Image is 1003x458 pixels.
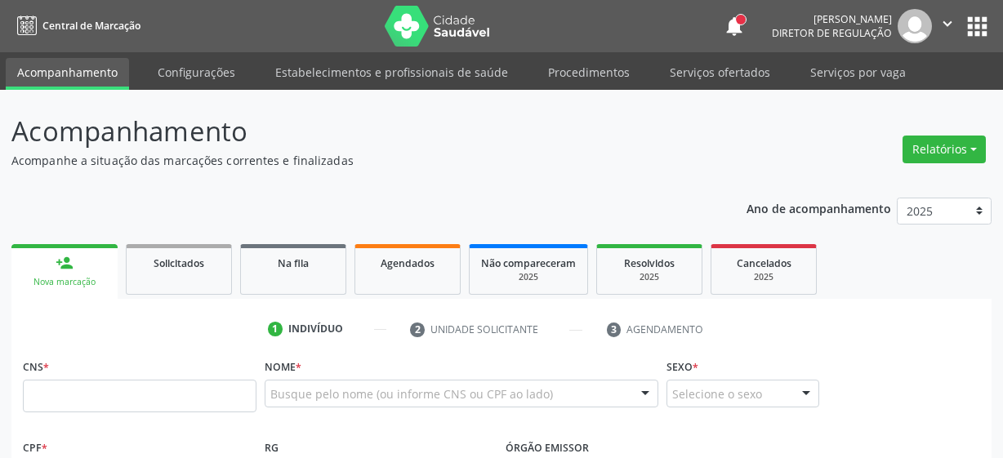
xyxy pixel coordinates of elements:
a: Acompanhamento [6,58,129,90]
span: Na fila [278,256,309,270]
span: Busque pelo nome (ou informe CNS ou CPF ao lado) [270,385,553,402]
a: Procedimentos [537,58,641,87]
div: 1 [268,322,283,336]
a: Serviços por vaga [799,58,917,87]
button: apps [963,12,992,41]
span: Solicitados [154,256,204,270]
span: Resolvidos [624,256,675,270]
label: CNS [23,354,49,380]
span: Agendados [381,256,435,270]
a: Estabelecimentos e profissionais de saúde [264,58,519,87]
p: Acompanhamento [11,111,698,152]
a: Serviços ofertados [658,58,782,87]
button:  [932,9,963,43]
label: Nome [265,354,301,380]
button: Relatórios [903,136,986,163]
p: Acompanhe a situação das marcações correntes e finalizadas [11,152,698,169]
div: [PERSON_NAME] [772,12,892,26]
button: notifications [723,15,746,38]
img: img [898,9,932,43]
label: Sexo [666,354,698,380]
span: Não compareceram [481,256,576,270]
div: 2025 [608,271,690,283]
span: Selecione o sexo [672,385,762,402]
a: Configurações [146,58,247,87]
span: Cancelados [737,256,791,270]
div: Nova marcação [23,276,106,288]
div: Indivíduo [288,322,343,336]
span: Diretor de regulação [772,26,892,40]
span: Central de Marcação [42,19,140,33]
a: Central de Marcação [11,12,140,39]
i:  [938,15,956,33]
p: Ano de acompanhamento [747,198,891,218]
div: person_add [56,254,74,272]
div: 2025 [481,271,576,283]
div: 2025 [723,271,805,283]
